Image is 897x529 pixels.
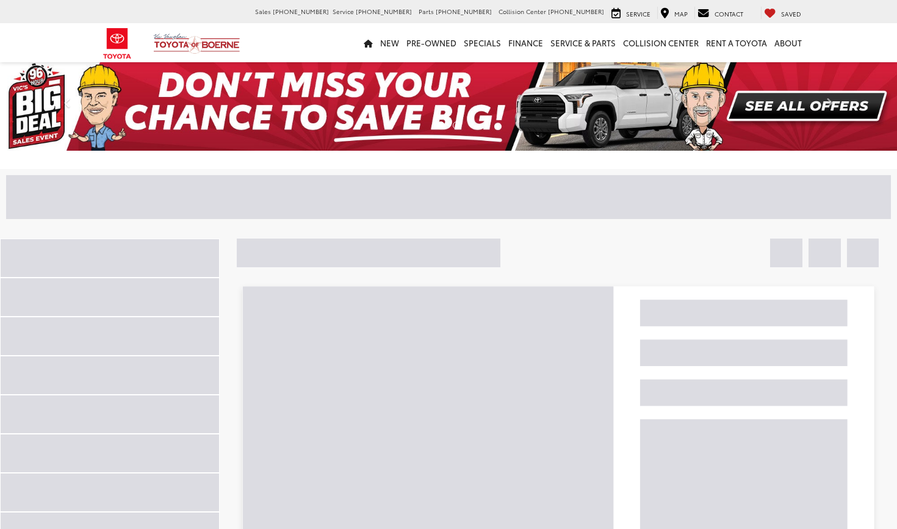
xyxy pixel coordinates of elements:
[548,7,604,16] span: [PHONE_NUMBER]
[403,23,460,62] a: Pre-Owned
[781,9,801,18] span: Saved
[657,7,691,19] a: Map
[771,23,805,62] a: About
[715,9,743,18] span: Contact
[619,23,702,62] a: Collision Center
[360,23,376,62] a: Home
[356,7,412,16] span: [PHONE_NUMBER]
[674,9,688,18] span: Map
[505,23,547,62] a: Finance
[419,7,434,16] span: Parts
[547,23,619,62] a: Service & Parts: Opens in a new tab
[702,23,771,62] a: Rent a Toyota
[333,7,354,16] span: Service
[255,7,271,16] span: Sales
[436,7,492,16] span: [PHONE_NUMBER]
[626,9,650,18] span: Service
[608,7,654,19] a: Service
[460,23,505,62] a: Specials
[499,7,546,16] span: Collision Center
[694,7,746,19] a: Contact
[761,7,804,19] a: My Saved Vehicles
[376,23,403,62] a: New
[153,33,240,54] img: Vic Vaughan Toyota of Boerne
[95,24,140,63] img: Toyota
[273,7,329,16] span: [PHONE_NUMBER]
